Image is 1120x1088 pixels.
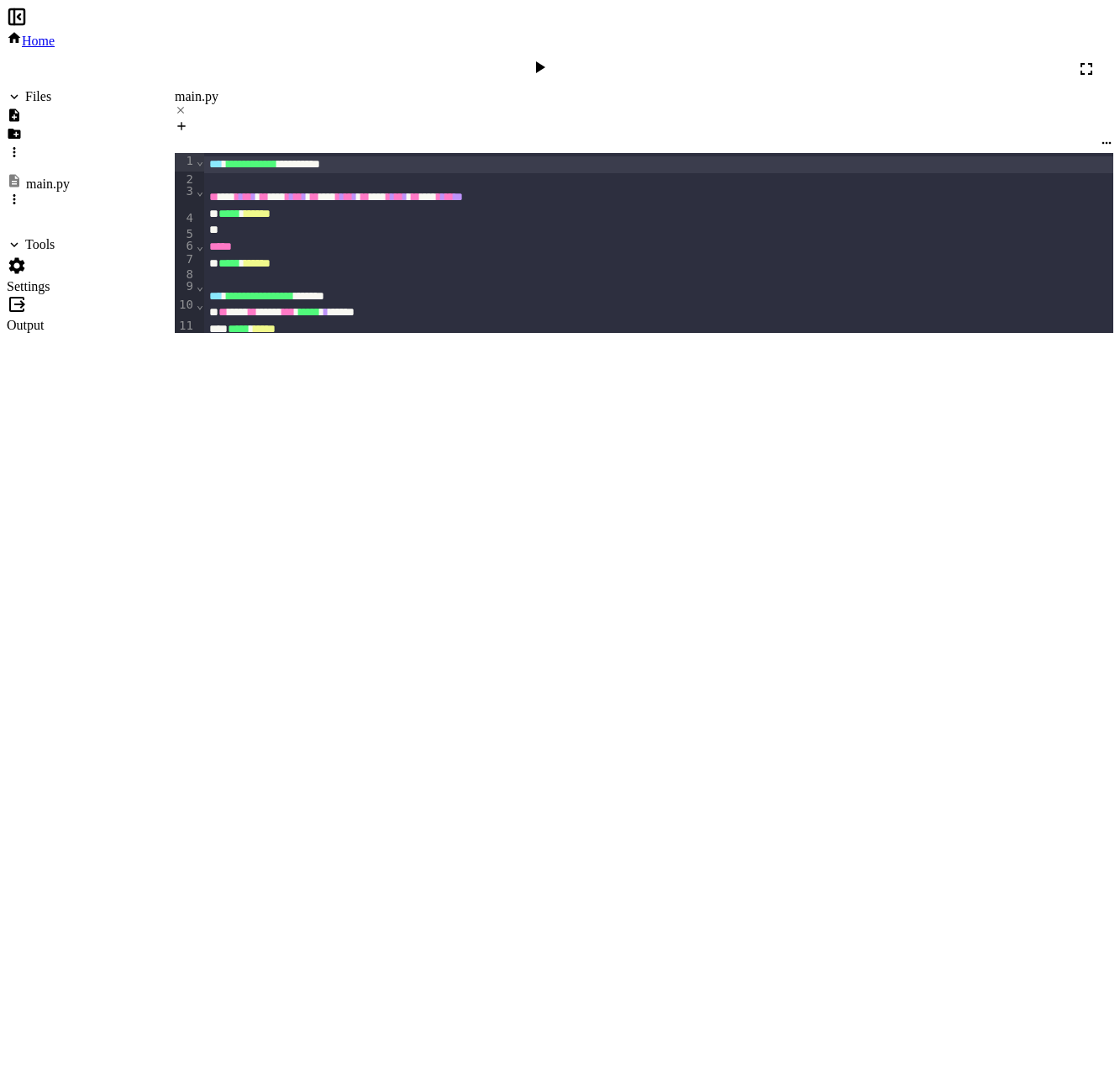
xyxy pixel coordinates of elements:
[175,278,196,297] div: 9
[1049,1021,1103,1071] iframe: chat widget
[25,237,55,252] div: Tools
[175,210,196,225] div: 4
[175,267,196,278] div: 8
[175,226,196,239] div: 5
[196,279,204,293] span: Fold line
[175,172,196,183] div: 2
[196,298,204,311] span: Fold line
[175,238,196,251] div: 6
[7,279,70,294] div: Settings
[175,89,1113,104] div: main.py
[175,318,196,334] div: 11
[22,34,55,48] span: Home
[25,89,51,104] div: Files
[196,154,204,167] span: Fold line
[26,177,70,192] div: main.py
[196,239,204,252] span: Fold line
[175,153,196,172] div: 1
[175,183,196,210] div: 3
[7,318,70,333] div: Output
[175,89,1113,119] div: main.py
[7,34,55,48] a: Home
[175,251,196,267] div: 7
[196,184,204,198] span: Fold line
[175,297,196,317] div: 10
[981,948,1103,1019] iframe: chat widget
